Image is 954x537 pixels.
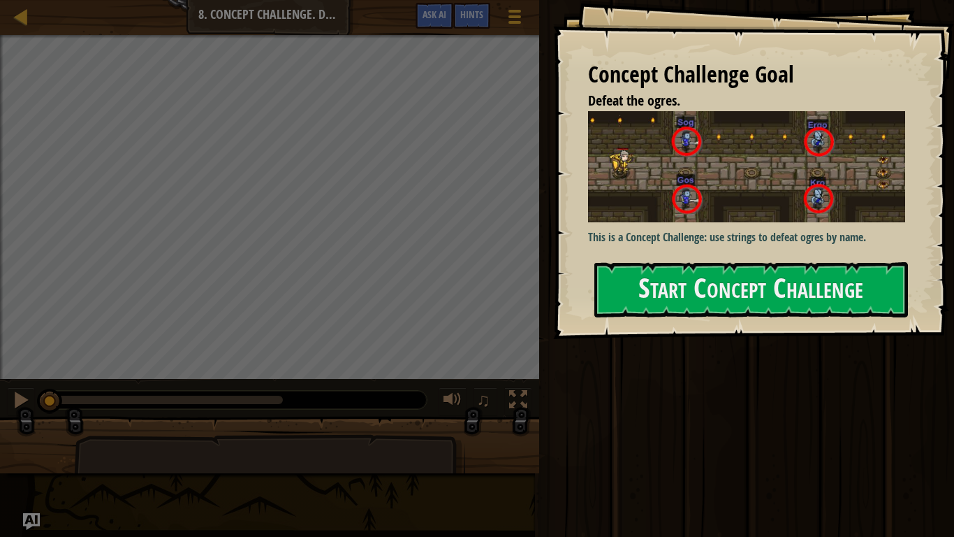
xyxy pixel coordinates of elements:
[23,513,40,530] button: Ask AI
[7,387,35,416] button: Ctrl + P: Pause
[476,389,490,410] span: ♫
[416,3,453,29] button: Ask AI
[423,8,446,21] span: Ask AI
[588,59,905,91] div: Concept Challenge Goal
[588,229,916,245] p: This is a Concept Challenge: use strings to defeat ogres by name.
[460,8,483,21] span: Hints
[588,91,680,110] span: Defeat the ogres.
[571,91,902,111] li: Defeat the ogres.
[497,3,532,36] button: Show game menu
[588,111,916,222] img: Dangerous steps new
[594,262,908,317] button: Start Concept Challenge
[504,387,532,416] button: Toggle fullscreen
[474,387,497,416] button: ♫
[439,387,467,416] button: Adjust volume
